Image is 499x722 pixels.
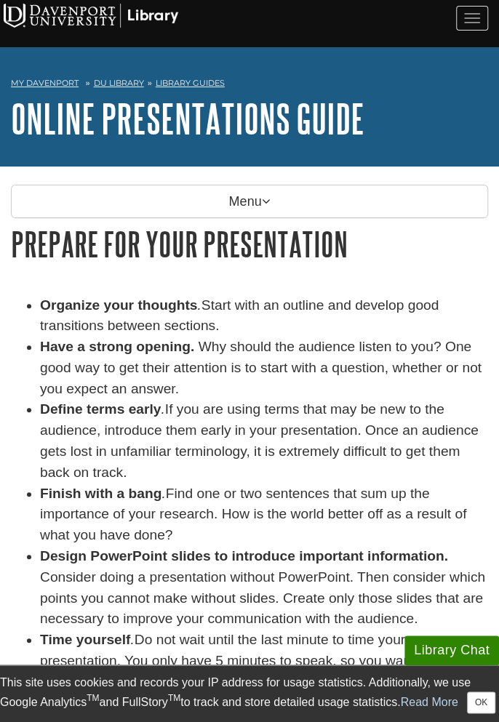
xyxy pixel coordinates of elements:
li: Do not wait until the last minute to time your presentation. You only have 5 minutes to speak, so... [40,630,488,692]
em: . [130,632,134,647]
button: Close [467,691,495,713]
li: Find one or two sentences that sum up the importance of your research. How is the world better of... [40,484,488,546]
img: Davenport University Logo [4,4,178,28]
a: My Davenport [11,77,79,89]
strong: Finish with a bang [40,486,161,501]
button: Library Chat [404,635,499,665]
strong: Design PowerPoint slides to introduce important information. [40,548,448,563]
a: Online Presentations Guide [11,96,364,141]
a: Library Guides [156,78,225,88]
p: Menu [11,185,488,218]
li: Why should the audience listen to you? One good way to get their attention is to start with a que... [40,337,488,399]
sup: TM [87,693,99,703]
li: Start with an outline and develop good transitions between sections. [40,295,488,337]
strong: Organize your thoughts [40,297,197,313]
sup: TM [168,693,180,703]
strong: Time yourself [40,632,130,647]
h1: Prepare for Your Presentation [11,225,488,262]
li: If you are using terms that may be new to the audience, introduce them early in your presentation... [40,399,488,483]
a: Read More [401,695,458,707]
strong: Have a strong opening. [40,339,194,354]
em: . [197,297,201,313]
a: DU Library [94,78,144,88]
strong: Define terms early [40,401,161,417]
em: . [161,486,165,501]
li: Consider doing a presentation without PowerPoint. Then consider which points you cannot make with... [40,546,488,630]
em: . [161,401,164,417]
